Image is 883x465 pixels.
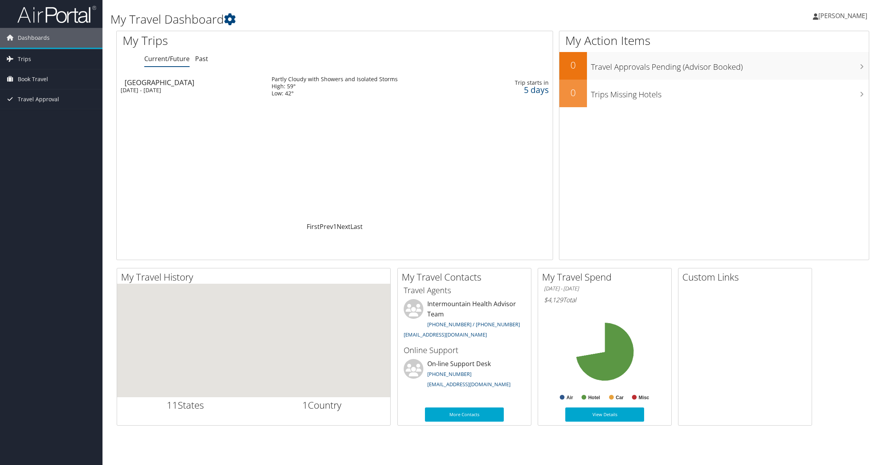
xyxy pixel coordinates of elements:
[591,85,869,100] h3: Trips Missing Hotels
[272,90,398,97] div: Low: 42°
[337,222,350,231] a: Next
[542,270,671,284] h2: My Travel Spend
[559,52,869,80] a: 0Travel Approvals Pending (Advisor Booked)
[404,345,525,356] h3: Online Support
[400,359,529,391] li: On-line Support Desk
[559,80,869,107] a: 0Trips Missing Hotels
[123,32,365,49] h1: My Trips
[639,395,649,400] text: Misc
[320,222,333,231] a: Prev
[302,398,308,411] span: 1
[566,395,573,400] text: Air
[427,321,520,328] a: [PHONE_NUMBER] / [PHONE_NUMBER]
[123,398,248,412] h2: States
[195,54,208,63] a: Past
[544,296,665,304] h6: Total
[501,79,549,86] div: Trip starts in
[682,270,812,284] h2: Custom Links
[121,270,390,284] h2: My Travel History
[404,331,487,338] a: [EMAIL_ADDRESS][DOMAIN_NAME]
[559,86,587,99] h2: 0
[818,11,867,20] span: [PERSON_NAME]
[404,285,525,296] h3: Travel Agents
[18,28,50,48] span: Dashboards
[588,395,600,400] text: Hotel
[18,89,59,109] span: Travel Approval
[544,285,665,292] h6: [DATE] - [DATE]
[272,76,398,83] div: Partly Cloudy with Showers and Isolated Storms
[333,222,337,231] a: 1
[425,407,504,422] a: More Contacts
[167,398,178,411] span: 11
[544,296,563,304] span: $4,129
[559,58,587,72] h2: 0
[260,398,385,412] h2: Country
[813,4,875,28] a: [PERSON_NAME]
[591,58,869,73] h3: Travel Approvals Pending (Advisor Booked)
[18,69,48,89] span: Book Travel
[272,83,398,90] div: High: 59°
[565,407,644,422] a: View Details
[17,5,96,24] img: airportal-logo.png
[427,370,471,378] a: [PHONE_NUMBER]
[427,381,510,388] a: [EMAIL_ADDRESS][DOMAIN_NAME]
[400,299,529,341] li: Intermountain Health Advisor Team
[125,79,264,86] div: [GEOGRAPHIC_DATA]
[350,222,363,231] a: Last
[307,222,320,231] a: First
[110,11,620,28] h1: My Travel Dashboard
[121,87,260,94] div: [DATE] - [DATE]
[616,395,624,400] text: Car
[501,86,549,93] div: 5 days
[144,54,190,63] a: Current/Future
[402,270,531,284] h2: My Travel Contacts
[559,32,869,49] h1: My Action Items
[18,49,31,69] span: Trips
